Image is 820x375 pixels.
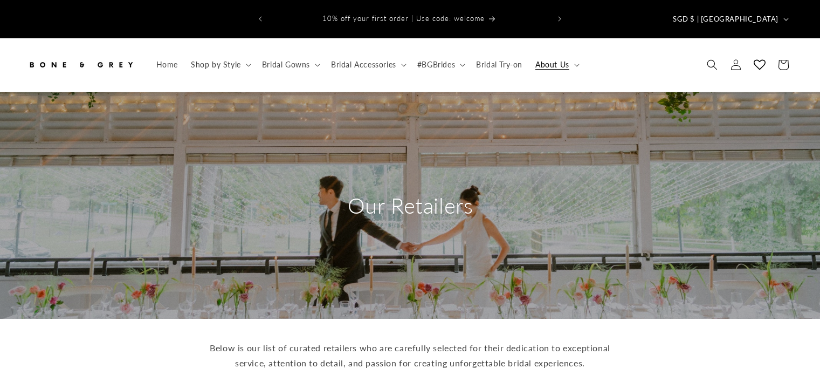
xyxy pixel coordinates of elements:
img: Bone and Grey Bridal [27,53,135,77]
summary: Shop by Style [184,53,256,76]
span: Bridal Gowns [262,60,310,70]
p: Below is our list of curated retailers who are carefully selected for their dedication to excepti... [200,340,621,372]
span: Shop by Style [191,60,241,70]
summary: Search [700,53,724,77]
span: Bridal Try-on [476,60,522,70]
span: SGD $ | [GEOGRAPHIC_DATA] [673,14,778,25]
span: 10% off your first order | Use code: welcome [322,14,485,23]
h2: Our Retailers [308,192,513,220]
a: Home [150,53,184,76]
a: Bone and Grey Bridal [23,49,139,81]
a: Bridal Try-on [470,53,529,76]
button: Next announcement [548,9,571,29]
button: Previous announcement [249,9,272,29]
summary: Bridal Accessories [325,53,411,76]
span: Bridal Accessories [331,60,396,70]
summary: About Us [529,53,584,76]
span: About Us [535,60,569,70]
summary: #BGBrides [411,53,470,76]
summary: Bridal Gowns [256,53,325,76]
span: #BGBrides [417,60,455,70]
button: SGD $ | [GEOGRAPHIC_DATA] [666,9,793,29]
span: Home [156,60,178,70]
